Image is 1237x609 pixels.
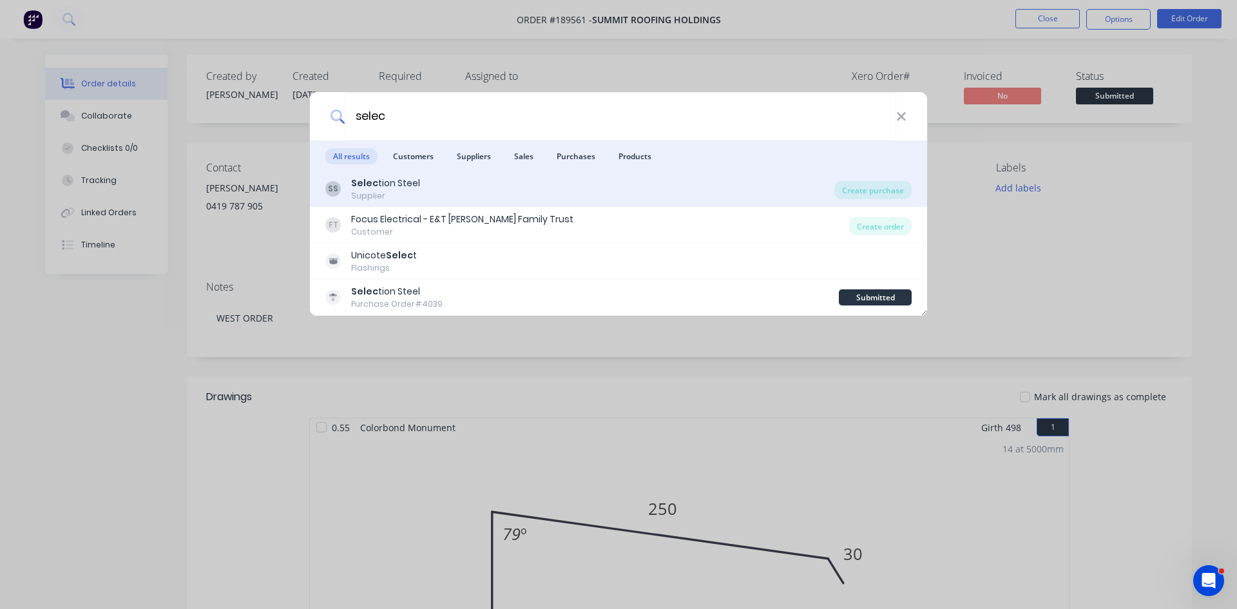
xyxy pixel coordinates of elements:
div: Submitted [839,289,912,305]
div: Supplier [351,190,420,202]
span: Suppliers [449,148,499,164]
div: Flashings [351,262,417,274]
div: SS [325,181,341,197]
b: Selec [351,177,378,189]
div: Customer [351,226,573,238]
div: tion Steel [351,177,420,190]
input: Start typing a customer or supplier name to create a new order... [345,92,896,140]
b: Selec [351,285,378,298]
div: tion Steel [351,285,443,298]
iframe: Intercom live chat [1193,565,1224,596]
span: All results [325,148,378,164]
div: FT [325,217,341,233]
div: Focus Electrical - E&T [PERSON_NAME] Family Trust [351,213,573,226]
div: Create purchase [834,181,912,199]
span: Purchases [549,148,603,164]
span: Customers [385,148,441,164]
div: Create order [849,217,912,235]
span: Products [611,148,659,164]
b: Selec [386,249,413,262]
div: Unicote t [351,249,417,262]
div: Purchase Order #4039 [351,298,443,310]
span: Sales [506,148,541,164]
